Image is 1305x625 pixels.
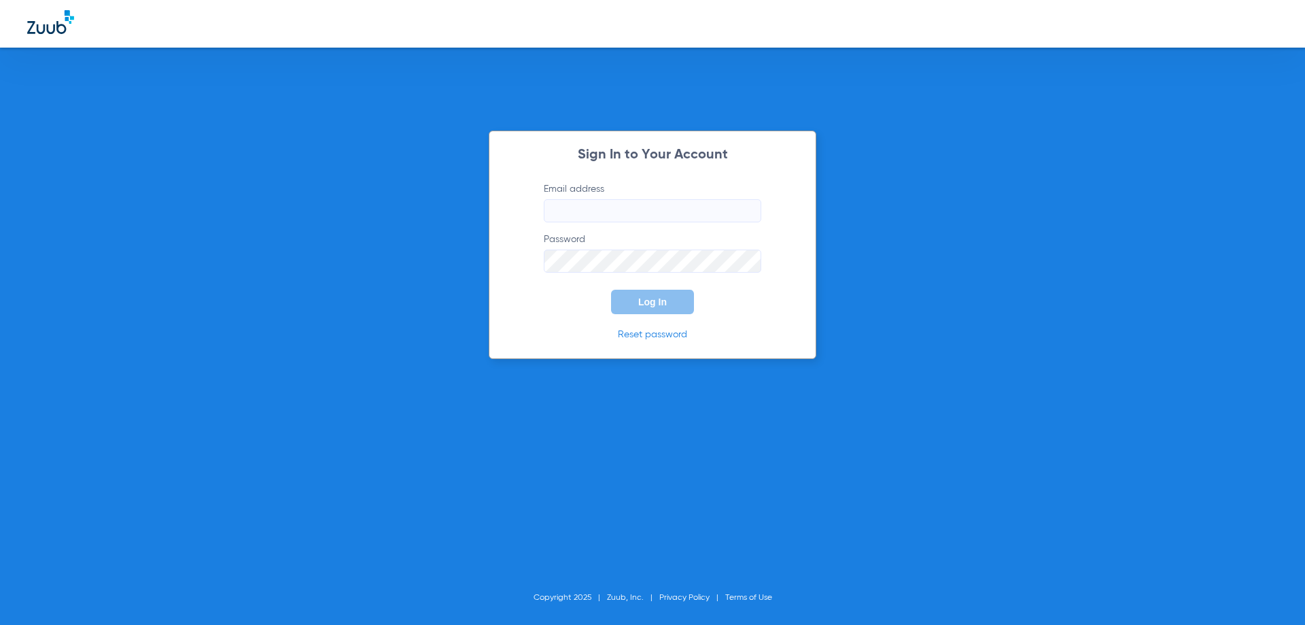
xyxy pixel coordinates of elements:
span: Log In [638,297,667,307]
a: Privacy Policy [659,594,710,602]
li: Zuub, Inc. [607,591,659,605]
input: Email address [544,199,761,222]
label: Email address [544,182,761,222]
button: Log In [611,290,694,314]
img: Zuub Logo [27,10,74,34]
h2: Sign In to Your Account [523,148,782,162]
a: Terms of Use [725,594,772,602]
iframe: Chat Widget [1237,560,1305,625]
label: Password [544,233,761,273]
input: Password [544,250,761,273]
li: Copyright 2025 [534,591,607,605]
a: Reset password [618,330,687,339]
